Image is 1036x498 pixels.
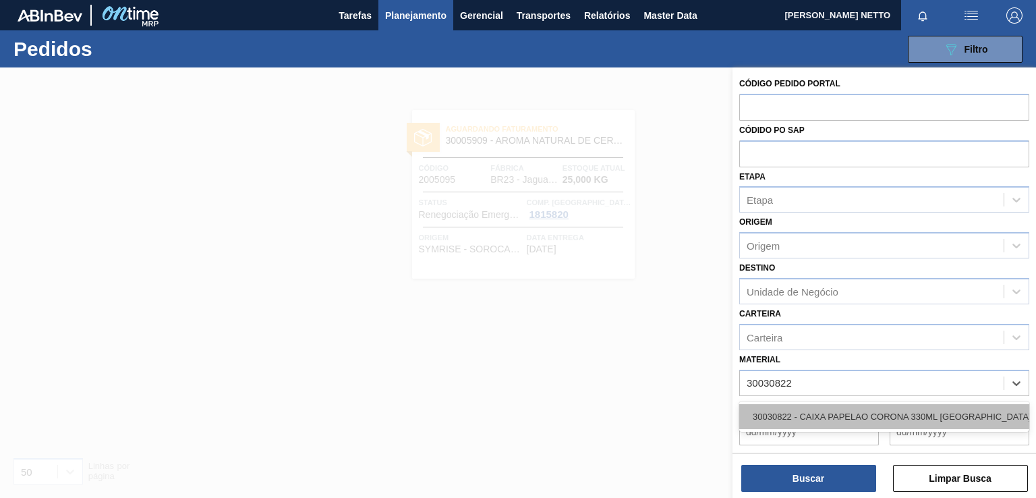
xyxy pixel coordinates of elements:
button: Filtro [908,36,1023,63]
label: Hora entrega de [739,449,879,468]
label: Destino [739,263,775,273]
img: TNhmsLtSVTkK8tSr43FrP2fwEKptu5GPRR3wAAAABJRU5ErkJggg== [18,9,82,22]
div: Carteira [747,331,782,343]
label: Códido PO SAP [739,126,805,135]
div: Origem [747,240,780,252]
label: Origem [739,217,772,227]
div: Unidade de Negócio [747,285,838,297]
span: Gerencial [460,7,503,24]
input: dd/mm/yyyy [739,418,879,445]
label: Material [739,355,780,364]
span: Planejamento [385,7,447,24]
input: dd/mm/yyyy [890,418,1029,445]
span: Relatórios [584,7,630,24]
span: Master Data [643,7,697,24]
img: userActions [963,7,979,24]
span: Tarefas [339,7,372,24]
label: Etapa [739,172,766,182]
button: Notificações [901,6,944,25]
label: Hora entrega até [890,449,1029,468]
div: 30030822 - CAIXA PAPELAO CORONA 330ML [GEOGRAPHIC_DATA] [739,404,1029,429]
label: Carteira [739,309,781,319]
span: Filtro [965,44,988,55]
h1: Pedidos [13,41,207,57]
div: Etapa [747,194,773,206]
label: Código Pedido Portal [739,79,840,88]
img: Logout [1006,7,1023,24]
span: Transportes [517,7,571,24]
